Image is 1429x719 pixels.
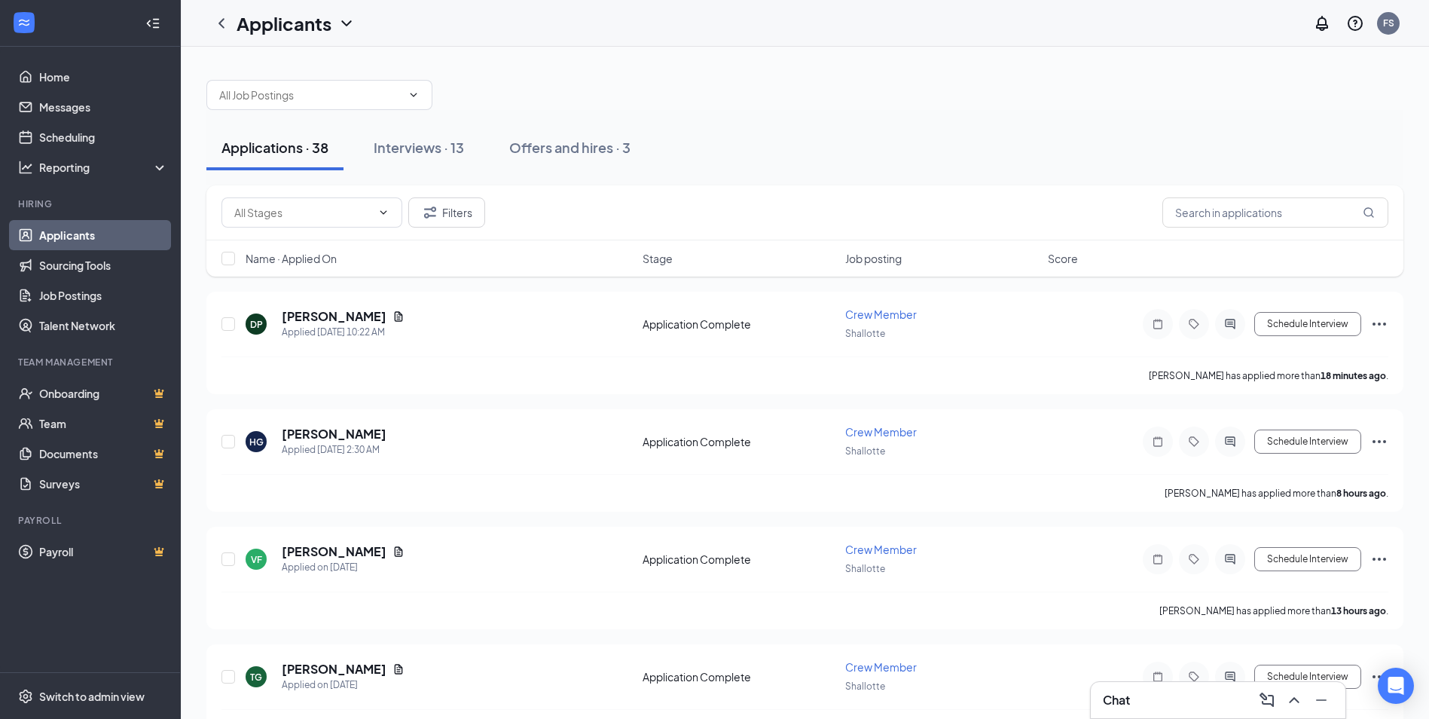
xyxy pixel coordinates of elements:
[1282,688,1306,712] button: ChevronUp
[18,160,33,175] svg: Analysis
[212,14,231,32] a: ChevronLeft
[337,14,356,32] svg: ChevronDown
[643,669,836,684] div: Application Complete
[1185,671,1203,683] svg: Tag
[845,660,917,674] span: Crew Member
[250,318,263,331] div: DP
[845,543,917,556] span: Crew Member
[1254,665,1361,689] button: Schedule Interview
[1254,547,1361,571] button: Schedule Interview
[1258,691,1276,709] svg: ComposeMessage
[234,204,371,221] input: All Stages
[39,378,168,408] a: OnboardingCrown
[408,197,485,228] button: Filter Filters
[39,537,168,567] a: PayrollCrown
[221,138,328,157] div: Applications · 38
[145,16,160,31] svg: Collapse
[1321,370,1386,381] b: 18 minutes ago
[1149,436,1167,448] svg: Note
[845,445,885,457] span: Shallotte
[643,317,836,332] div: Application Complete
[282,308,386,325] h5: [PERSON_NAME]
[251,553,262,566] div: VF
[39,122,168,152] a: Scheduling
[1370,315,1388,333] svg: Ellipses
[1162,197,1388,228] input: Search in applications
[845,425,917,439] span: Crew Member
[18,197,165,210] div: Hiring
[39,408,168,439] a: TeamCrown
[1331,605,1386,617] b: 13 hours ago
[643,434,836,449] div: Application Complete
[17,15,32,30] svg: WorkstreamLogo
[1336,488,1386,499] b: 8 hours ago
[1370,433,1388,451] svg: Ellipses
[1313,14,1331,32] svg: Notifications
[1254,430,1361,454] button: Schedule Interview
[1312,691,1330,709] svg: Minimize
[1363,207,1375,219] svg: MagnifyingGlass
[39,62,168,92] a: Home
[1221,671,1239,683] svg: ActiveChat
[1221,553,1239,565] svg: ActiveChat
[39,439,168,469] a: DocumentsCrown
[18,689,33,704] svg: Settings
[39,160,169,175] div: Reporting
[282,325,405,340] div: Applied [DATE] 10:22 AM
[250,671,262,684] div: TG
[282,442,386,457] div: Applied [DATE] 2:30 AM
[1309,688,1333,712] button: Minimize
[39,220,168,250] a: Applicants
[282,543,386,560] h5: [PERSON_NAME]
[39,689,145,704] div: Switch to admin view
[1221,318,1239,330] svg: ActiveChat
[282,678,405,693] div: Applied on [DATE]
[1185,553,1203,565] svg: Tag
[845,307,917,321] span: Crew Member
[845,251,902,266] span: Job posting
[392,546,405,558] svg: Document
[1383,17,1394,29] div: FS
[39,250,168,280] a: Sourcing Tools
[1149,369,1388,382] p: [PERSON_NAME] has applied more than .
[509,138,631,157] div: Offers and hires · 3
[1370,668,1388,686] svg: Ellipses
[643,552,836,567] div: Application Complete
[1221,436,1239,448] svg: ActiveChat
[1255,688,1279,712] button: ComposeMessage
[1370,550,1388,568] svg: Ellipses
[1159,604,1388,617] p: [PERSON_NAME] has applied more than .
[408,89,420,101] svg: ChevronDown
[1149,553,1167,565] svg: Note
[845,681,885,692] span: Shallotte
[1149,318,1167,330] svg: Note
[249,436,264,448] div: HG
[39,92,168,122] a: Messages
[1185,318,1203,330] svg: Tag
[282,661,386,678] h5: [PERSON_NAME]
[1165,487,1388,500] p: [PERSON_NAME] has applied more than .
[246,251,337,266] span: Name · Applied On
[1149,671,1167,683] svg: Note
[282,560,405,575] div: Applied on [DATE]
[643,251,673,266] span: Stage
[237,11,331,36] h1: Applicants
[1346,14,1364,32] svg: QuestionInfo
[282,426,386,442] h5: [PERSON_NAME]
[374,138,464,157] div: Interviews · 13
[1103,692,1130,708] h3: Chat
[392,311,405,323] svg: Document
[219,87,402,103] input: All Job Postings
[18,356,165,369] div: Team Management
[18,514,165,527] div: Payroll
[39,469,168,499] a: SurveysCrown
[1048,251,1078,266] span: Score
[392,663,405,675] svg: Document
[39,280,168,311] a: Job Postings
[377,207,389,219] svg: ChevronDown
[845,563,885,574] span: Shallotte
[39,311,168,341] a: Talent Network
[1254,312,1361,336] button: Schedule Interview
[1285,691,1303,709] svg: ChevronUp
[1185,436,1203,448] svg: Tag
